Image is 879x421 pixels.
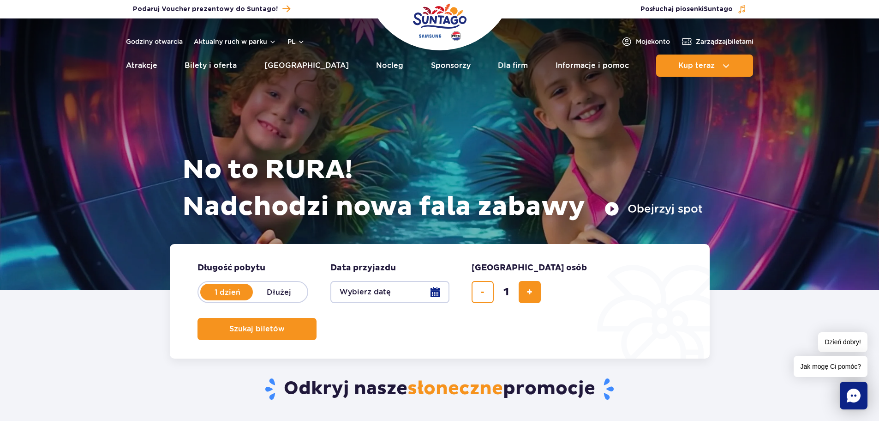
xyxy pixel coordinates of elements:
span: Szukaj biletów [229,325,285,333]
button: Aktualny ruch w parku [194,38,276,45]
label: Dłużej [253,282,305,302]
a: Sponsorzy [431,55,471,77]
input: liczba biletów [495,281,517,303]
a: Zarządzajbiletami [681,36,753,47]
a: Godziny otwarcia [126,37,183,46]
label: 1 dzień [201,282,254,302]
span: Dzień dobry! [818,332,867,352]
button: Kup teraz [656,55,753,77]
a: Podaruj Voucher prezentowy do Suntago! [133,3,290,15]
span: [GEOGRAPHIC_DATA] osób [472,262,587,274]
a: Dla firm [498,55,528,77]
span: Suntago [704,6,733,12]
a: Nocleg [376,55,403,77]
span: Jak mogę Ci pomóc? [794,356,867,377]
button: Obejrzyj spot [604,201,703,216]
span: Podaruj Voucher prezentowy do Suntago! [133,5,278,14]
button: Posłuchaj piosenkiSuntago [640,5,747,14]
a: Mojekonto [621,36,670,47]
h2: Odkryj nasze promocje [169,377,710,401]
a: [GEOGRAPHIC_DATA] [264,55,349,77]
span: Moje konto [636,37,670,46]
span: Długość pobytu [197,262,265,274]
h1: No to RURA! Nadchodzi nowa fala zabawy [182,152,703,226]
button: pl [287,37,305,46]
button: usuń bilet [472,281,494,303]
div: Chat [840,382,867,409]
form: Planowanie wizyty w Park of Poland [170,244,710,359]
button: Wybierz datę [330,281,449,303]
a: Bilety i oferta [185,55,237,77]
span: Kup teraz [678,61,715,70]
span: Data przyjazdu [330,262,396,274]
a: Informacje i pomoc [556,55,629,77]
span: słoneczne [407,377,503,400]
span: Zarządzaj biletami [696,37,753,46]
button: dodaj bilet [519,281,541,303]
span: Posłuchaj piosenki [640,5,733,14]
a: Atrakcje [126,55,157,77]
button: Szukaj biletów [197,318,317,340]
